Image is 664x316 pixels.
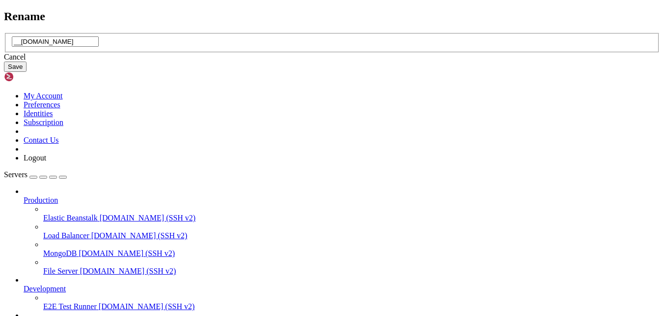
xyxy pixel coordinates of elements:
[43,231,89,240] span: Load Balancer
[43,302,660,311] a: E2E Test Runner [DOMAIN_NAME] (SSH v2)
[43,258,660,276] li: File Server [DOMAIN_NAME] (SSH v2)
[43,249,77,257] span: MongoDB
[24,187,660,276] li: Production
[43,214,660,222] a: Elastic Beanstalk [DOMAIN_NAME] (SSH v2)
[43,214,98,222] span: Elastic Beanstalk
[100,214,196,222] span: [DOMAIN_NAME] (SSH v2)
[24,92,63,100] a: My Account
[24,109,53,118] a: Identities
[4,10,660,23] h2: Rename
[24,284,660,293] a: Development
[4,72,60,82] img: Shellngn
[43,267,78,275] span: File Server
[43,222,660,240] li: Load Balancer [DOMAIN_NAME] (SSH v2)
[43,267,660,276] a: File Server [DOMAIN_NAME] (SSH v2)
[4,170,28,179] span: Servers
[80,267,176,275] span: [DOMAIN_NAME] (SSH v2)
[24,136,59,144] a: Contact Us
[24,154,46,162] a: Logout
[4,62,27,72] button: Save
[4,53,660,62] div: Cancel
[24,118,63,126] a: Subscription
[24,196,660,205] a: Production
[91,231,188,240] span: [DOMAIN_NAME] (SSH v2)
[24,276,660,311] li: Development
[24,284,66,293] span: Development
[79,249,175,257] span: [DOMAIN_NAME] (SSH v2)
[24,196,58,204] span: Production
[4,170,67,179] a: Servers
[43,302,97,311] span: E2E Test Runner
[43,249,660,258] a: MongoDB [DOMAIN_NAME] (SSH v2)
[43,231,660,240] a: Load Balancer [DOMAIN_NAME] (SSH v2)
[99,302,195,311] span: [DOMAIN_NAME] (SSH v2)
[43,293,660,311] li: E2E Test Runner [DOMAIN_NAME] (SSH v2)
[24,100,60,109] a: Preferences
[43,240,660,258] li: MongoDB [DOMAIN_NAME] (SSH v2)
[43,205,660,222] li: Elastic Beanstalk [DOMAIN_NAME] (SSH v2)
